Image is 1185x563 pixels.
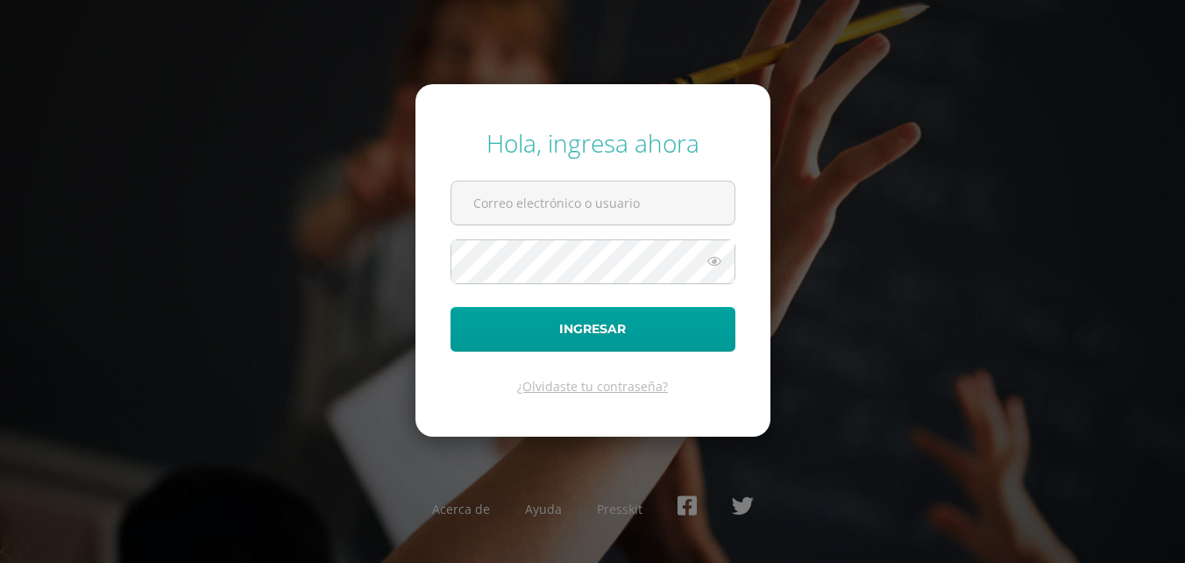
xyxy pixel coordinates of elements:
[517,378,668,395] a: ¿Olvidaste tu contraseña?
[451,182,734,224] input: Correo electrónico o usuario
[451,307,735,352] button: Ingresar
[597,501,642,517] a: Presskit
[432,501,490,517] a: Acerca de
[525,501,562,517] a: Ayuda
[451,126,735,160] div: Hola, ingresa ahora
